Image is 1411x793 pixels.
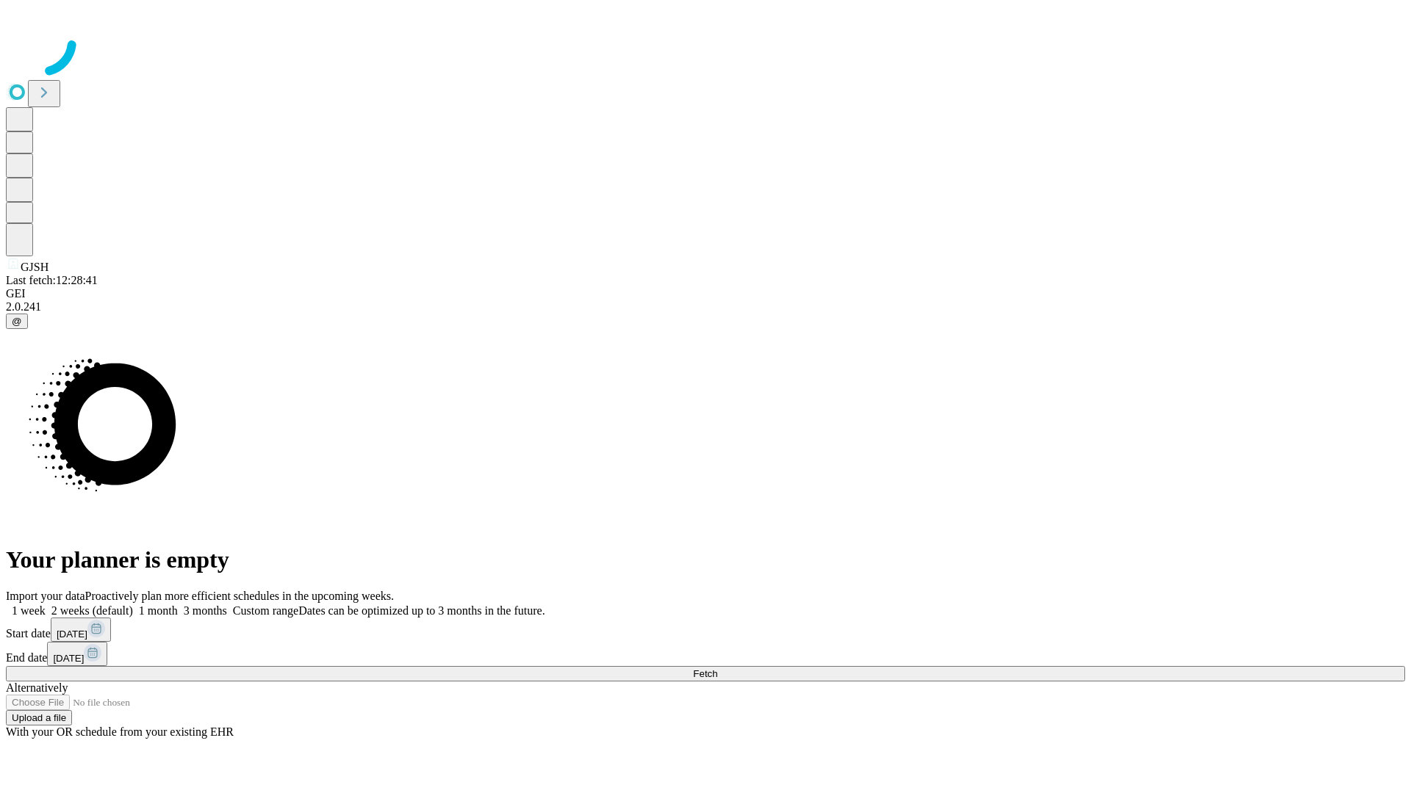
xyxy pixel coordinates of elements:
[6,546,1405,573] h1: Your planner is empty
[6,681,68,694] span: Alternatively
[6,287,1405,300] div: GEI
[51,618,111,642] button: [DATE]
[6,300,1405,314] div: 2.0.241
[184,604,227,617] span: 3 months
[6,710,72,725] button: Upload a file
[47,642,107,666] button: [DATE]
[6,274,98,286] span: Last fetch: 12:28:41
[21,261,49,273] span: GJSH
[139,604,178,617] span: 1 month
[6,590,85,602] span: Import your data
[57,629,87,640] span: [DATE]
[693,668,717,679] span: Fetch
[233,604,298,617] span: Custom range
[6,666,1405,681] button: Fetch
[12,604,46,617] span: 1 week
[6,314,28,329] button: @
[6,725,234,738] span: With your OR schedule from your existing EHR
[85,590,394,602] span: Proactively plan more efficient schedules in the upcoming weeks.
[298,604,545,617] span: Dates can be optimized up to 3 months in the future.
[53,653,84,664] span: [DATE]
[6,642,1405,666] div: End date
[51,604,133,617] span: 2 weeks (default)
[12,316,22,327] span: @
[6,618,1405,642] div: Start date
